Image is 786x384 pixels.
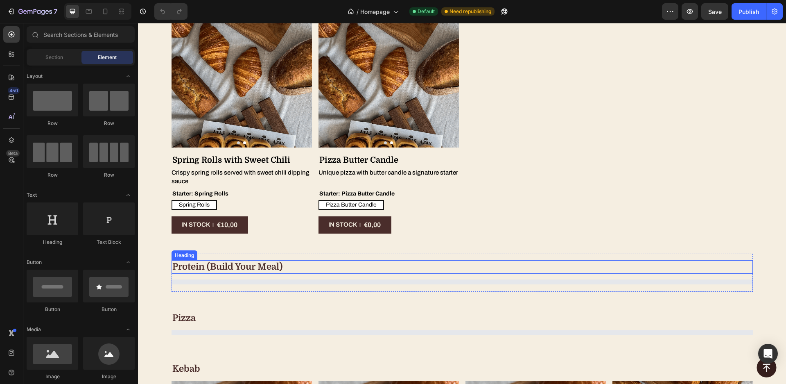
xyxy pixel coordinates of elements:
[83,120,135,127] div: Row
[35,229,58,236] div: Heading
[54,7,57,16] p: 7
[8,87,20,94] div: 450
[181,193,253,211] button: In stock
[27,191,37,199] span: Text
[758,344,778,364] div: Open Intercom Messenger
[122,256,135,269] span: Toggle open
[27,306,78,313] div: Button
[732,3,766,20] button: Publish
[190,198,219,206] div: In stock
[449,8,491,15] span: Need republishing
[27,239,78,246] div: Heading
[181,166,257,176] legend: Starter: Pizza Butter Candle
[181,146,320,153] p: Unique pizza with butter candle a signature starter
[27,259,42,266] span: Button
[188,179,239,185] span: Pizza Butter Candle
[246,118,249,121] button: Dot
[34,289,615,302] h2: pizza
[122,323,135,336] span: Toggle open
[181,131,321,143] h2: Pizza Butter Candle
[154,3,187,20] div: Undo/Redo
[83,171,135,179] div: Row
[225,197,244,207] div: €0,00
[701,3,728,20] button: Save
[708,8,722,15] span: Save
[739,7,759,16] div: Publish
[122,189,135,202] span: Toggle open
[98,54,117,61] span: Element
[27,73,43,80] span: Layout
[27,373,78,380] div: Image
[27,120,78,127] div: Row
[6,150,20,157] div: Beta
[138,23,786,384] iframe: Design area
[360,7,390,16] span: Homepage
[357,7,359,16] span: /
[45,54,63,61] span: Section
[27,171,78,179] div: Row
[122,70,135,83] span: Toggle open
[27,26,135,43] input: Search Sections & Elements
[83,306,135,313] div: Button
[83,239,135,246] div: Text Block
[3,3,61,20] button: 7
[418,8,435,15] span: Default
[34,237,615,251] h2: protein (build your meal)
[27,326,41,333] span: Media
[83,373,135,380] div: Image
[252,118,255,121] button: Dot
